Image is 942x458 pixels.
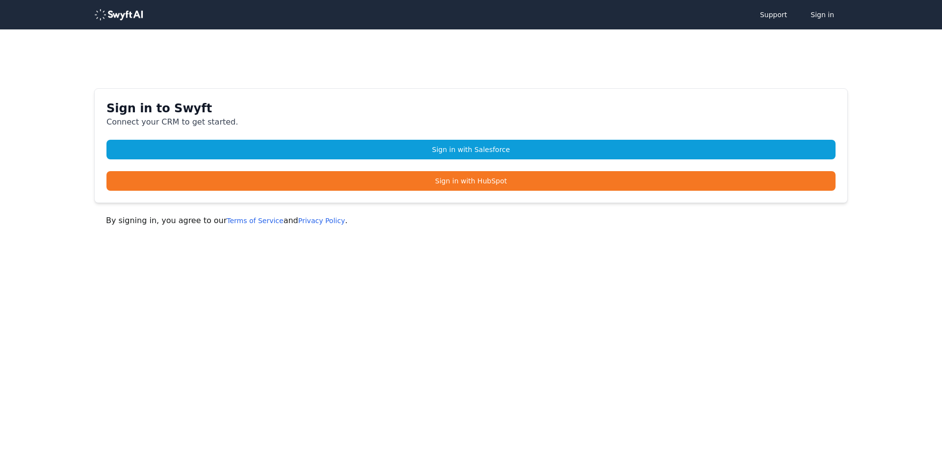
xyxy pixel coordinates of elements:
[298,217,345,225] a: Privacy Policy
[106,140,836,159] a: Sign in with Salesforce
[94,9,143,21] img: logo-488353a97b7647c9773e25e94dd66c4536ad24f66c59206894594c5eb3334934.png
[801,5,844,25] button: Sign in
[106,215,836,227] p: By signing in, you agree to our and .
[750,5,797,25] a: Support
[106,171,836,191] a: Sign in with HubSpot
[227,217,283,225] a: Terms of Service
[106,101,836,116] h1: Sign in to Swyft
[106,116,836,128] p: Connect your CRM to get started.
